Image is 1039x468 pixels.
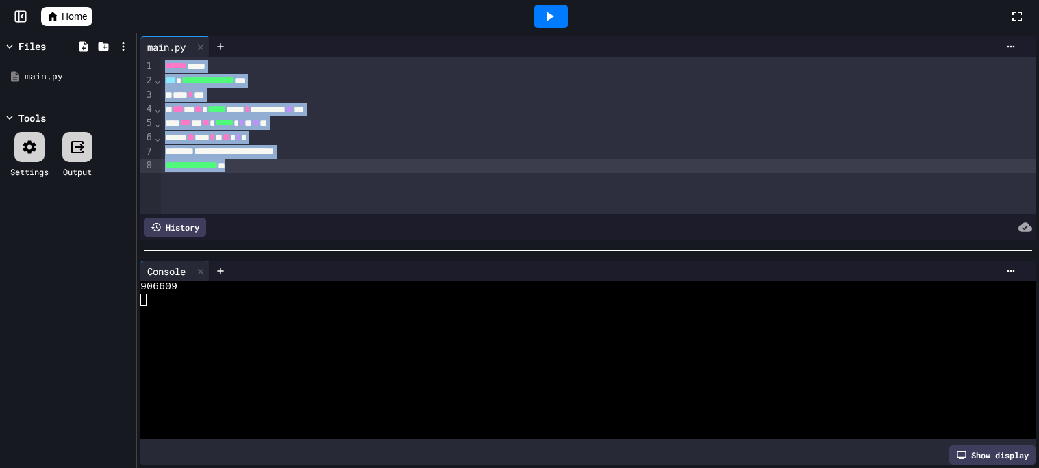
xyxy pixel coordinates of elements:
div: Files [18,39,46,53]
a: Home [41,7,92,26]
div: Output [63,166,92,178]
div: main.py [140,36,210,57]
div: 2 [140,74,154,88]
div: Show display [949,445,1036,465]
div: 3 [140,88,154,103]
span: Fold line [154,118,161,129]
div: 8 [140,159,154,173]
div: Console [140,264,192,278]
div: Console [140,261,210,281]
span: Home [62,10,87,23]
span: 906609 [140,281,177,294]
div: History [144,218,206,237]
div: 5 [140,116,154,131]
div: 4 [140,103,154,117]
div: 7 [140,145,154,159]
span: Fold line [154,75,161,86]
div: Tools [18,111,46,125]
div: main.py [140,40,192,54]
div: 6 [140,131,154,145]
div: main.py [25,70,132,83]
span: Fold line [154,132,161,143]
span: Fold line [154,103,161,114]
div: Settings [10,166,49,178]
div: 1 [140,60,154,74]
